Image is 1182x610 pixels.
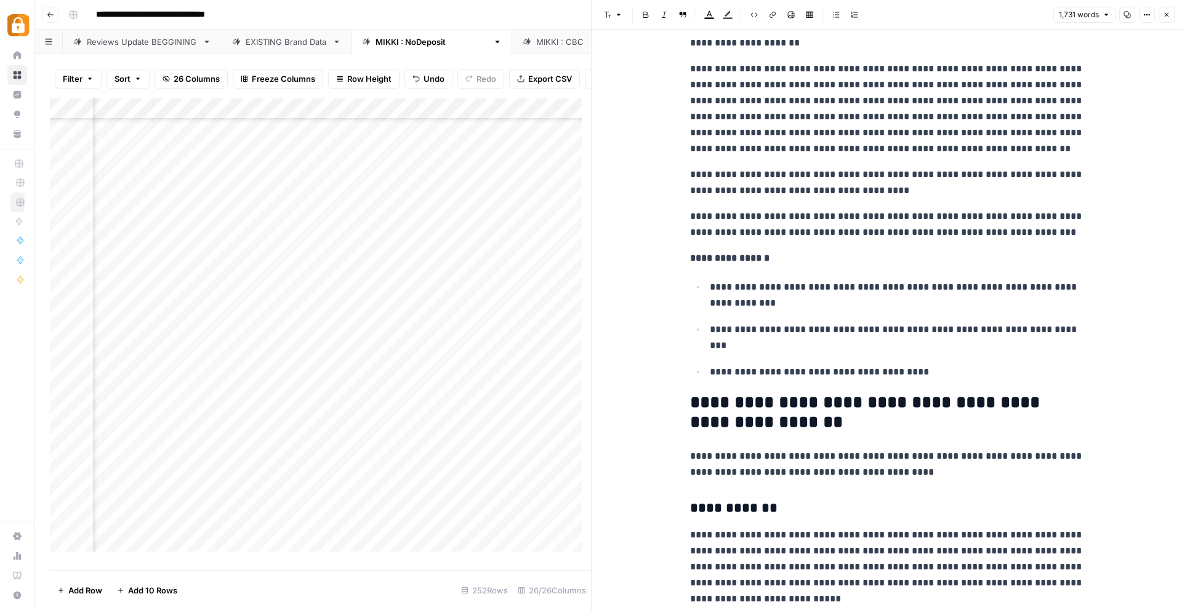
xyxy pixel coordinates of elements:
div: [PERSON_NAME] : NoDeposit [376,36,488,48]
span: Add 10 Rows [128,584,177,596]
span: Freeze Columns [252,73,315,85]
div: EXISTING Brand Data [246,36,328,48]
a: Browse [7,65,27,85]
img: Adzz Logo [7,14,30,36]
span: Export CSV [528,73,572,85]
a: Home [7,46,27,65]
a: [PERSON_NAME] : CBC [512,30,650,54]
button: Add 10 Rows [110,580,185,600]
button: 1,731 words [1053,7,1116,23]
a: Your Data [7,124,27,144]
a: [PERSON_NAME] : NoDeposit [352,30,512,54]
a: Usage [7,546,27,566]
a: Insights [7,85,27,105]
button: Undo [404,69,452,89]
button: Sort [107,69,150,89]
div: Reviews Update BEGGINING [87,36,198,48]
span: 26 Columns [174,73,220,85]
span: Redo [476,73,496,85]
a: Learning Hub [7,566,27,585]
a: Settings [7,526,27,546]
a: Reviews Update BEGGINING [63,30,222,54]
a: Opportunities [7,105,27,124]
button: Workspace: Adzz [7,10,27,41]
button: Add Row [50,580,110,600]
div: 252 Rows [456,580,513,600]
span: Row Height [347,73,392,85]
div: [PERSON_NAME] : CBC [536,36,626,48]
button: Freeze Columns [233,69,323,89]
div: 26/26 Columns [513,580,591,600]
button: 26 Columns [155,69,228,89]
span: Sort [115,73,131,85]
a: EXISTING Brand Data [222,30,352,54]
span: Undo [424,73,444,85]
button: Row Height [328,69,400,89]
button: Filter [55,69,102,89]
span: Filter [63,73,82,85]
span: 1,731 words [1059,9,1099,20]
span: Add Row [68,584,102,596]
button: Redo [457,69,504,89]
button: Help + Support [7,585,27,605]
button: Export CSV [509,69,580,89]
